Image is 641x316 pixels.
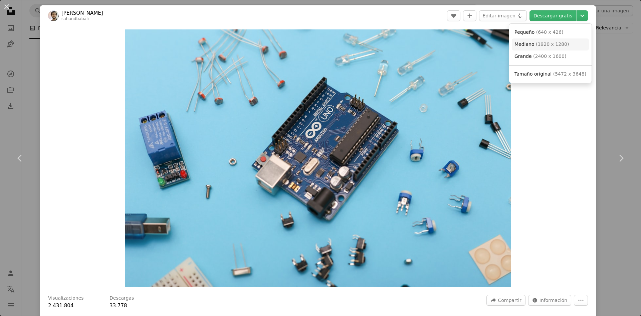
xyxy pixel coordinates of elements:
[514,29,535,35] span: Pequeño
[514,54,532,59] span: Grande
[514,41,535,47] span: Mediano
[536,41,569,47] span: ( 1920 x 1280 )
[553,71,586,77] span: ( 5472 x 3648 )
[514,71,552,77] span: Tamaño original
[577,10,588,21] button: Elegir el tamaño de descarga
[509,24,592,83] div: Elegir el tamaño de descarga
[533,54,566,59] span: ( 2400 x 1600 )
[536,29,564,35] span: ( 640 x 426 )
